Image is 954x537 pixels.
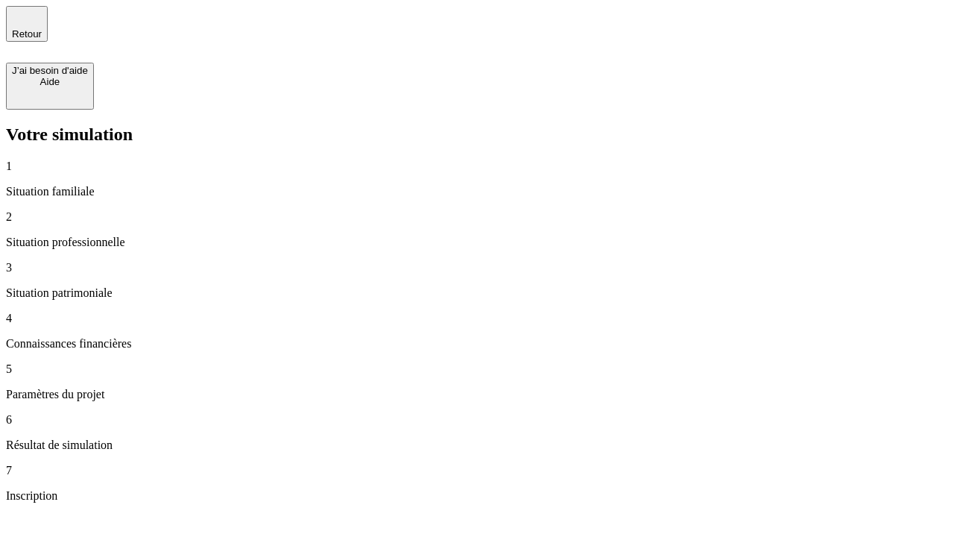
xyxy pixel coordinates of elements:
p: 2 [6,210,948,224]
p: 1 [6,160,948,173]
p: 5 [6,362,948,376]
p: Connaissances financières [6,337,948,351]
div: J’ai besoin d'aide [12,65,88,76]
p: 7 [6,464,948,477]
p: Situation professionnelle [6,236,948,249]
p: 4 [6,312,948,325]
p: 3 [6,261,948,274]
p: Situation familiale [6,185,948,198]
p: Résultat de simulation [6,439,948,452]
div: Aide [12,76,88,87]
button: J’ai besoin d'aideAide [6,63,94,110]
p: Paramètres du projet [6,388,948,401]
p: Inscription [6,489,948,503]
h2: Votre simulation [6,125,948,145]
p: 6 [6,413,948,427]
button: Retour [6,6,48,42]
span: Retour [12,28,42,40]
p: Situation patrimoniale [6,286,948,300]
